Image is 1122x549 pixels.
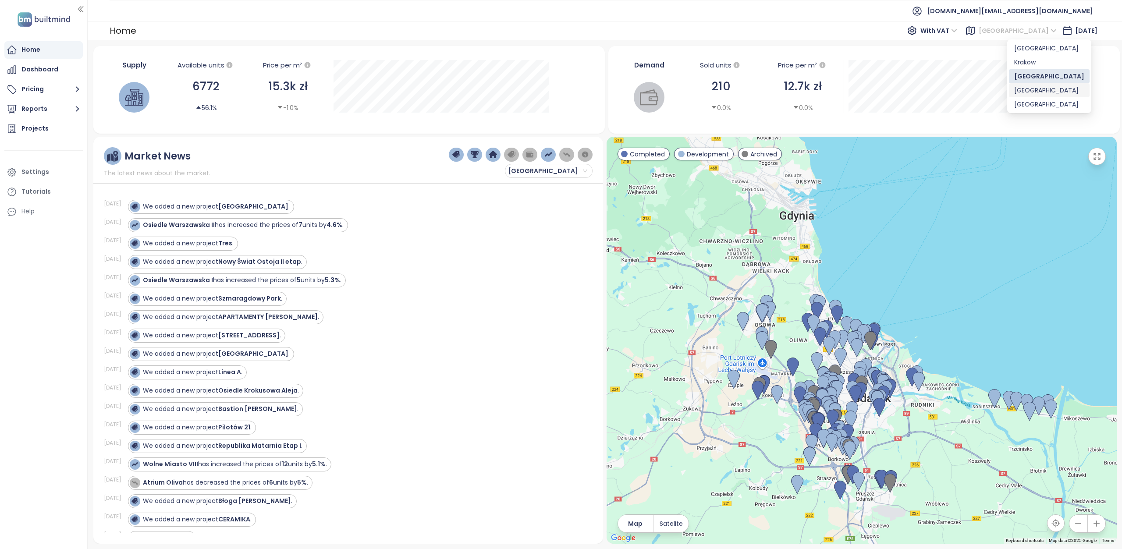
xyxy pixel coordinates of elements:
[143,404,298,414] div: We added a new project .
[104,310,126,318] div: [DATE]
[125,88,143,106] img: house
[104,329,126,336] div: [DATE]
[131,406,138,412] img: icon
[104,402,126,410] div: [DATE]
[471,151,479,159] img: trophy-dark-blue.png
[452,151,460,159] img: price-tag-dark-blue.png
[544,151,552,159] img: price-increases.png
[1006,538,1044,544] button: Keyboard shortcuts
[21,166,49,177] div: Settings
[4,81,83,98] button: Pricing
[104,273,126,281] div: [DATE]
[218,239,232,248] strong: Tres
[1014,71,1084,81] div: [GEOGRAPHIC_DATA]
[218,404,297,413] strong: Bastion [PERSON_NAME]
[15,11,73,28] img: logo
[767,78,839,96] div: 12.7k zł
[252,78,324,96] div: 15.3k zł
[131,369,138,375] img: icon
[131,277,138,283] img: icon
[21,123,49,134] div: Projects
[21,44,40,55] div: Home
[1009,83,1090,97] div: Poznań
[711,104,717,110] span: caret-down
[218,441,301,450] strong: Republika Matarnia Etap I
[131,424,138,430] img: icon
[143,368,242,377] div: We added a new project .
[1009,41,1090,55] div: Warszawa
[195,103,217,113] div: 56.1%
[104,457,126,465] div: [DATE]
[131,203,138,209] img: icon
[685,60,757,71] div: Sold units
[104,292,126,300] div: [DATE]
[143,386,299,395] div: We added a new project .
[793,104,799,110] span: caret-down
[687,149,729,159] span: Development
[218,349,288,358] strong: [GEOGRAPHIC_DATA]
[628,519,643,528] span: Map
[131,259,138,265] img: icon
[979,24,1057,37] span: Gdańsk
[1014,99,1084,109] div: [GEOGRAPHIC_DATA]
[526,151,534,159] img: wallet-dark-grey.png
[750,149,777,159] span: Archived
[143,441,302,450] div: We added a new project .
[143,276,213,284] strong: Osiedle Warszawska I
[131,516,138,522] img: icon
[218,294,281,303] strong: Szmaragdowy Park
[107,151,118,162] img: ruler
[143,496,292,506] div: We added a new project .
[143,515,252,524] div: We added a new project .
[143,220,344,230] div: has increased the prices of units by .
[21,206,35,217] div: Help
[131,314,138,320] img: icon
[920,24,957,37] span: With VAT
[312,460,326,468] strong: 5.1%
[131,295,138,301] img: icon
[1009,97,1090,111] div: Łódź
[581,151,589,159] img: information-circle.png
[131,479,138,485] img: icon
[108,60,161,70] div: Supply
[104,531,126,539] div: [DATE]
[767,60,839,71] div: Price per m²
[143,276,341,285] div: has increased the prices of units by .
[1014,85,1084,95] div: [GEOGRAPHIC_DATA]
[618,515,653,532] button: Map
[218,368,241,376] strong: Linea A
[4,183,83,201] a: Tutorials
[218,386,298,395] strong: Osiedle Krokusowa Aleja
[1014,57,1084,67] div: Krakow
[104,494,126,502] div: [DATE]
[131,461,138,467] img: icon
[143,478,308,487] div: has decreased the prices of units by .
[327,220,342,229] strong: 4.6%
[508,164,587,177] span: Gdańsk
[4,163,83,181] a: Settings
[131,351,138,357] img: icon
[143,423,252,432] div: We added a new project .
[1009,69,1090,83] div: Gdańsk
[218,312,318,321] strong: APARTAMENTY [PERSON_NAME]
[124,151,191,162] div: Market News
[218,496,291,505] strong: Błoga [PERSON_NAME]
[269,478,273,487] strong: 6
[297,276,301,284] strong: 5
[4,61,83,78] a: Dashboard
[282,460,288,468] strong: 12
[653,515,689,532] button: Satelite
[711,103,731,113] div: 0.0%
[218,202,288,211] strong: [GEOGRAPHIC_DATA]
[4,41,83,59] a: Home
[660,519,683,528] span: Satelite
[131,240,138,246] img: icon
[104,347,126,355] div: [DATE]
[4,203,83,220] div: Help
[630,149,665,159] span: Completed
[508,151,515,159] img: price-tag-grey.png
[104,476,126,484] div: [DATE]
[143,239,234,248] div: We added a new project .
[277,103,298,113] div: -1.0%
[263,60,302,71] div: Price per m²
